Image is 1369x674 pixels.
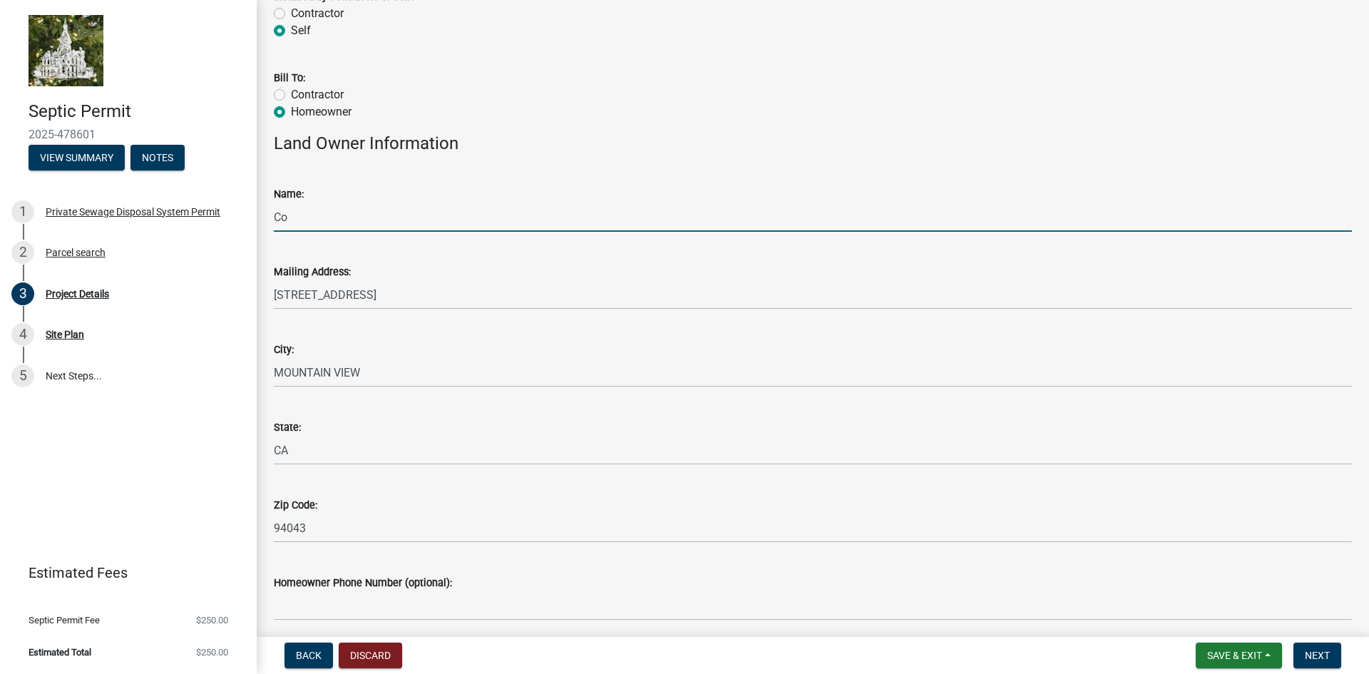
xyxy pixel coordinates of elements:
button: Next [1293,643,1341,668]
span: Septic Permit Fee [29,616,100,625]
label: Contractor [291,5,344,22]
label: Bill To: [274,73,305,83]
div: Site Plan [46,330,84,339]
span: Back [296,650,322,661]
label: Homeowner [291,103,352,121]
label: Mailing Address: [274,267,351,277]
a: Estimated Fees [11,558,234,587]
div: Private Sewage Disposal System Permit [46,207,220,217]
span: 2025-478601 [29,128,228,141]
button: View Summary [29,145,125,170]
button: Save & Exit [1196,643,1282,668]
label: City: [274,345,294,355]
label: Zip Code: [274,501,317,511]
label: State: [274,423,301,433]
button: Discard [339,643,402,668]
label: Contractor [291,86,344,103]
label: Name: [274,190,304,200]
h4: Land Owner Information [274,133,1352,154]
div: 2 [11,241,34,264]
div: 4 [11,323,34,346]
img: Marshall County, Iowa [29,15,103,86]
wm-modal-confirm: Notes [130,153,185,164]
button: Notes [130,145,185,170]
span: Estimated Total [29,648,91,657]
wm-modal-confirm: Summary [29,153,125,164]
div: Parcel search [46,247,106,257]
label: Homeowner Phone Number (optional): [274,578,452,588]
div: 1 [11,200,34,223]
span: Next [1305,650,1330,661]
div: Project Details [46,289,109,299]
span: Save & Exit [1207,650,1262,661]
label: Self [291,22,311,39]
div: 3 [11,282,34,305]
span: $250.00 [196,648,228,657]
h4: Septic Permit [29,101,245,122]
button: Back [284,643,333,668]
div: 5 [11,364,34,387]
span: $250.00 [196,616,228,625]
